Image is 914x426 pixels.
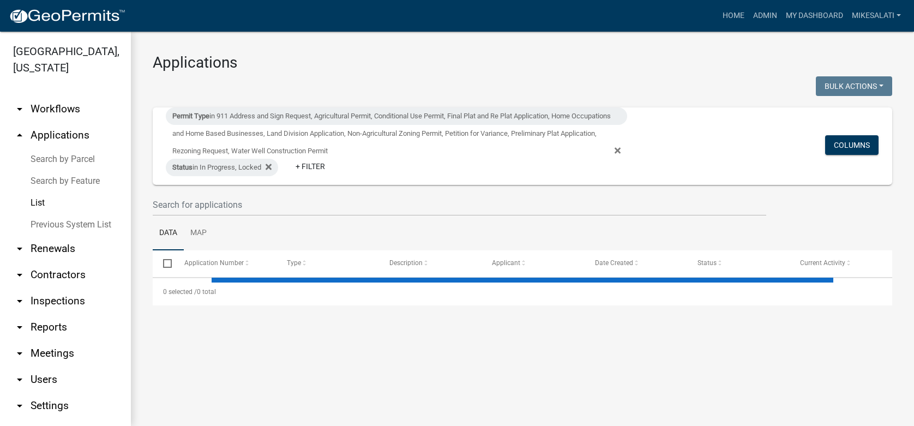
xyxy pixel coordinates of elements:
datatable-header-cell: Current Activity [790,250,892,277]
span: Application Number [184,260,244,267]
a: Map [184,216,213,251]
span: Status [697,260,717,267]
i: arrow_drop_down [13,295,26,308]
div: in 911 Address and Sign Request, Agricultural Permit, Conditional Use Permit, Final Plat and Re P... [166,107,627,125]
button: Columns [825,135,879,155]
datatable-header-cell: Select [153,250,173,277]
i: arrow_drop_up [13,129,26,142]
i: arrow_drop_down [13,268,26,281]
datatable-header-cell: Applicant [482,250,584,277]
a: Home [718,5,749,26]
a: My Dashboard [781,5,847,26]
span: Permit Type [172,112,209,120]
span: Description [389,260,423,267]
div: in In Progress, Locked [166,159,278,176]
i: arrow_drop_down [13,321,26,334]
i: arrow_drop_down [13,347,26,360]
i: arrow_drop_down [13,373,26,386]
datatable-header-cell: Application Number [173,250,276,277]
i: arrow_drop_down [13,242,26,255]
span: Current Activity [800,260,845,267]
a: Data [153,216,184,251]
datatable-header-cell: Type [276,250,379,277]
a: MikeSalati [847,5,905,26]
i: arrow_drop_down [13,103,26,116]
span: Date Created [595,260,633,267]
span: Applicant [492,260,520,267]
i: arrow_drop_down [13,399,26,412]
div: 0 total [153,278,892,305]
datatable-header-cell: Status [687,250,790,277]
datatable-header-cell: Date Created [584,250,687,277]
a: Admin [749,5,781,26]
h3: Applications [153,53,892,72]
input: Search for applications [153,194,766,216]
a: + Filter [287,157,334,176]
span: 0 selected / [163,288,197,296]
span: Type [287,260,301,267]
button: Bulk Actions [816,76,892,96]
datatable-header-cell: Description [379,250,482,277]
span: Status [172,163,193,171]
